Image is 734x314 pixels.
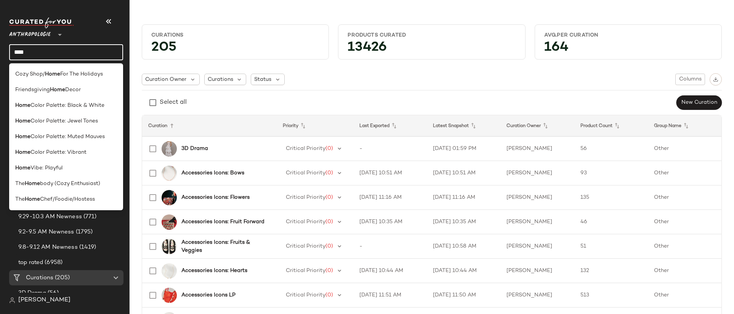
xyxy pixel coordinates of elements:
[427,185,500,210] td: [DATE] 11:16 AM
[713,77,718,82] img: svg%3e
[574,234,648,259] td: 51
[286,219,325,225] span: Critical Priority
[30,164,63,172] span: Vibe: Playful
[277,115,353,137] th: Priority
[325,146,333,151] span: (0)
[286,195,325,200] span: Critical Priority
[15,86,50,94] span: Friendsgiving
[325,292,333,298] span: (0)
[500,137,574,161] td: [PERSON_NAME]
[82,213,97,221] span: (771)
[353,161,427,185] td: [DATE] 10:51 AM
[500,234,574,259] td: [PERSON_NAME]
[341,42,522,56] div: 13426
[353,283,427,308] td: [DATE] 11:51 AM
[427,161,500,185] td: [DATE] 10:51 AM
[648,115,721,137] th: Group Name
[18,243,78,252] span: 9.8-9.12 AM Newness
[15,180,25,188] span: The
[679,76,702,82] span: Columns
[500,161,574,185] td: [PERSON_NAME]
[15,148,30,156] b: Home
[681,100,717,106] span: New Curation
[15,70,45,78] span: Cozy Shop/
[648,161,721,185] td: Other
[675,74,705,85] button: Columns
[648,259,721,283] td: Other
[15,164,30,172] b: Home
[18,213,82,221] span: 9.29-10.3 AM Newness
[574,115,648,137] th: Product Count
[353,137,427,161] td: -
[74,228,93,237] span: (1795)
[427,283,500,308] td: [DATE] 11:50 AM
[162,239,177,254] img: 103030789_001_b
[427,259,500,283] td: [DATE] 10:44 AM
[181,291,236,299] b: Accessories Icons LP
[26,274,53,282] span: Curations
[18,289,46,298] span: 3D Drama
[15,133,30,141] b: Home
[427,137,500,161] td: [DATE] 01:59 PM
[162,190,177,205] img: 103040366_060_b14
[181,145,208,153] b: 3D Drama
[142,115,277,137] th: Curation
[353,259,427,283] td: [DATE] 10:44 AM
[353,115,427,137] th: Last Exported
[574,185,648,210] td: 135
[353,210,427,234] td: [DATE] 10:35 AM
[30,101,104,109] span: Color Palette: Black & White
[162,263,177,279] img: 105080691_072_b
[427,234,500,259] td: [DATE] 10:58 AM
[325,195,333,200] span: (0)
[538,42,718,56] div: 164
[325,243,333,249] span: (0)
[50,86,65,94] b: Home
[286,243,325,249] span: Critical Priority
[181,218,264,226] b: Accessories Icons: Fruit Forward
[574,161,648,185] td: 93
[648,283,721,308] td: Other
[15,195,25,203] span: The
[181,193,250,201] b: Accessories Icons: Flowers
[18,258,43,267] span: top rated
[427,210,500,234] td: [DATE] 10:35 AM
[348,32,516,39] div: Products Curated
[162,166,177,181] img: 104341623_066_b
[286,268,325,274] span: Critical Priority
[25,180,40,188] b: Home
[160,98,187,107] div: Select all
[18,228,74,237] span: 9.2-9.5 AM Newness
[353,185,427,210] td: [DATE] 11:16 AM
[9,26,51,40] span: Anthropologie
[648,234,721,259] td: Other
[325,170,333,176] span: (0)
[181,169,244,177] b: Accessories Icons: Bows
[500,283,574,308] td: [PERSON_NAME]
[648,137,721,161] td: Other
[151,32,319,39] div: Curations
[574,259,648,283] td: 132
[500,259,574,283] td: [PERSON_NAME]
[65,86,81,94] span: Decor
[325,219,333,225] span: (0)
[30,148,87,156] span: Color Palette: Vibrant
[181,267,247,275] b: Accessories Icons: Hearts
[40,180,100,188] span: body (Cozy Enthusiast)
[162,214,177,230] img: 103040366_012_b14
[325,268,333,274] span: (0)
[574,283,648,308] td: 513
[353,234,427,259] td: -
[60,70,103,78] span: For The Holidays
[9,18,74,28] img: cfy_white_logo.C9jOOHJF.svg
[648,185,721,210] td: Other
[30,117,98,125] span: Color Palette: Jewel Tones
[145,42,325,56] div: 205
[500,210,574,234] td: [PERSON_NAME]
[40,195,95,203] span: Chef/Foodie/Hostess
[162,288,177,303] img: 103522066_070_b
[574,210,648,234] td: 46
[25,195,40,203] b: Home
[30,133,105,141] span: Color Palette: Muted Mauves
[427,115,500,137] th: Latest Snapshot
